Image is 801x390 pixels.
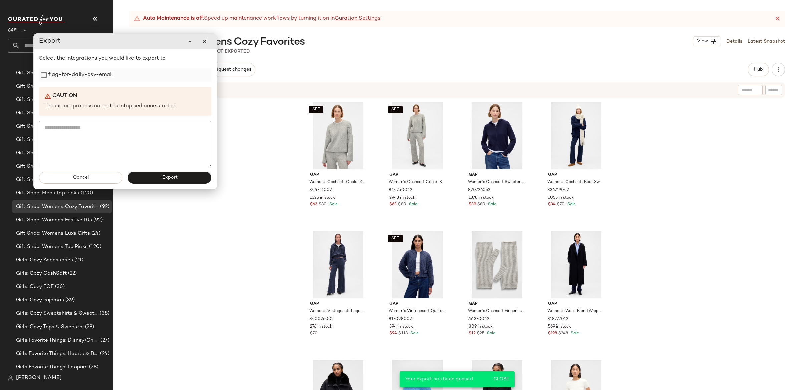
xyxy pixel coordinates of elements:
[128,172,211,184] button: Export
[309,106,323,113] button: SET
[389,331,397,337] span: $94
[310,195,335,201] span: 1325 in stock
[490,373,512,385] button: Close
[16,230,90,237] span: Gift Shop: Womens Luxe Gifts
[99,350,109,358] span: (24)
[543,231,610,298] img: cn60264674.jpg
[16,337,99,344] span: Girls Favorite Things: Disney/Characters
[209,63,255,76] button: Request changes
[309,308,366,314] span: Women's Vintagesoft Logo Baggy Sweatpants by Gap Tapestry Navy Blue Petite Size M
[16,270,67,277] span: Girls: Cozy CashSoft
[16,374,62,382] span: [PERSON_NAME]
[486,331,495,336] span: Sale
[8,15,65,25] img: cfy_white_logo.C9jOOHJF.svg
[8,23,17,35] span: GAP
[143,15,204,23] strong: Auto Maintenance is off.
[309,316,334,322] span: 840026002
[477,202,485,208] span: $80
[566,202,576,207] span: Sale
[469,331,476,337] span: $12
[67,270,77,277] span: (22)
[8,375,13,381] img: svg%3e
[16,323,84,331] span: Girls: Cozy Tops & Sweaters
[389,301,446,307] span: Gap
[99,337,109,344] span: (27)
[469,301,525,307] span: Gap
[391,236,399,241] span: SET
[469,202,476,208] span: $39
[469,324,493,330] span: 809 in stock
[547,316,568,322] span: 818727012
[305,231,372,298] img: cn60165897.jpg
[388,106,403,113] button: SET
[468,187,490,193] span: 820726062
[16,149,92,157] span: Gift Shop: Mens Cozy Favorites
[16,83,77,90] span: Gift Shop: B&T: Top Picks
[214,48,250,55] p: Not Exported
[389,308,445,314] span: Women's Vintagesoft Quilted Bomber Jacket by Gap Tapestry Navy Blue Size L
[548,172,604,178] span: Gap
[309,179,366,185] span: Women's Cashsoft Cable-Knit Crewneck Sweater by Gap Light [PERSON_NAME] Size M
[409,331,419,336] span: Sale
[16,283,54,291] span: Girls: Cozy EOF
[468,308,524,314] span: Women's Cashsoft Fingerless Mittens by Gap New [PERSON_NAME] Size XS
[310,172,366,178] span: Gap
[16,243,88,251] span: Gift Shop: Womens Top Picks
[493,377,509,382] span: Close
[389,316,412,322] span: 817098002
[398,331,408,337] span: $118
[213,67,251,72] span: Request changes
[384,231,451,298] img: cn60100794.jpg
[389,324,413,330] span: 594 in stock
[133,15,380,23] div: Speed up maintenance workflows by turning it on in
[469,195,494,201] span: 1378 in stock
[335,15,380,23] a: Curation Settings
[463,102,530,169] img: cn60749488.jpg
[547,308,604,314] span: Women's Wool-Blend Wrap Coat by Gap True Black Size XS
[16,310,98,317] span: Girls: Cozy Sweatshirts & Sweatpants
[548,195,574,201] span: 1055 in stock
[84,323,94,331] span: (28)
[88,243,102,251] span: (120)
[468,316,489,322] span: 761370042
[16,136,78,144] span: Gift Shop: Girls: Top Picks
[548,331,557,337] span: $198
[92,216,103,224] span: (92)
[548,202,556,208] span: $34
[408,202,417,207] span: Sale
[98,310,109,317] span: (38)
[398,202,406,208] span: $80
[389,187,412,193] span: 844750042
[162,175,177,180] span: Export
[64,296,75,304] span: (39)
[312,107,320,112] span: SET
[79,189,93,197] span: (120)
[88,363,98,371] span: (28)
[16,203,99,211] span: Gift Shop: Womens Cozy Favorites
[99,203,109,211] span: (92)
[697,39,708,44] span: View
[389,202,397,208] span: $63
[469,172,525,178] span: Gap
[558,331,568,337] span: $248
[389,172,446,178] span: Gap
[405,377,473,382] span: Your export has been queued
[547,187,569,193] span: 836219042
[388,235,403,242] button: SET
[16,123,85,130] span: Gift Shop: Girls: Little Extras
[468,179,524,185] span: Women's Cashsoft Sweater Zip Hoodie by Gap Dark Navy Blue Size XS
[310,331,318,337] span: $70
[477,331,484,337] span: $25
[16,296,64,304] span: Girls: Cozy Pajamas
[548,301,604,307] span: Gap
[16,216,92,224] span: Gift Shop: Womens Festive PJs
[16,350,99,358] span: Girls Favorite Things: Hearts & Bows
[16,163,84,170] span: Gift Shop: Mens Festive PJs
[54,283,65,291] span: (36)
[543,102,610,169] img: cn60742043.jpg
[754,67,763,72] span: Hub
[44,103,206,110] p: The export process cannot be stopped once started.
[16,363,88,371] span: Girls Favorite Things: Leopard
[310,202,317,208] span: $63
[693,36,721,46] button: View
